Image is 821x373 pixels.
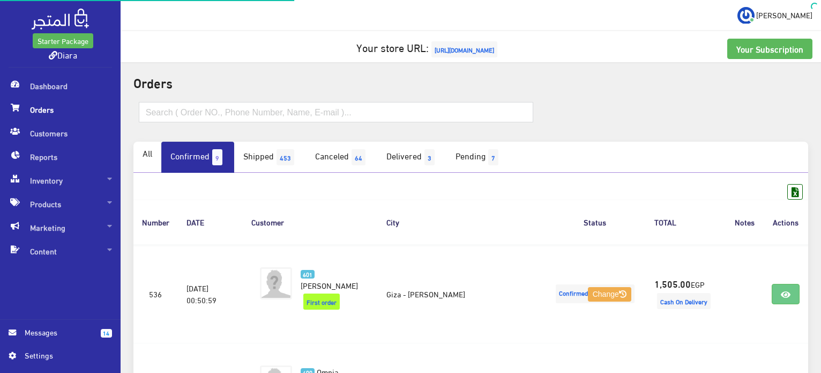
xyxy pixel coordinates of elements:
a: Confirmed9 [161,142,234,173]
span: Content [9,239,112,263]
strong: 1,505.00 [654,276,691,290]
span: 453 [277,149,294,165]
a: Shipped453 [234,142,306,173]
a: Pending7 [446,142,510,173]
span: First order [303,294,340,310]
span: Cash On Delivery [657,293,711,309]
a: Settings [9,349,112,367]
th: City [378,200,544,244]
a: Your Subscription [727,39,812,59]
span: 14 [101,329,112,338]
span: [URL][DOMAIN_NAME] [431,41,497,57]
th: DATE [178,200,243,244]
th: Number [133,200,178,244]
th: TOTAL [646,200,726,244]
span: Messages [25,326,92,338]
td: EGP [646,245,726,343]
span: 601 [301,270,315,279]
span: 9 [212,149,222,165]
img: ... [737,7,755,24]
a: Diara [49,47,77,62]
span: 3 [424,149,435,165]
span: Reports [9,145,112,169]
a: All [133,142,161,164]
th: Notes [726,200,763,244]
img: avatar.png [260,267,292,299]
span: 7 [488,149,498,165]
span: Inventory [9,169,112,192]
td: Giza - [PERSON_NAME] [378,245,544,343]
th: Actions [763,200,808,244]
a: ... [PERSON_NAME] [737,6,812,24]
td: 536 [133,245,178,343]
a: Canceled64 [306,142,377,173]
span: [PERSON_NAME] [301,277,358,292]
span: Customers [9,121,112,145]
a: 14 Messages [9,326,112,349]
th: Customer [243,200,378,244]
span: Confirmed [556,284,635,303]
button: Change [588,287,631,302]
span: 64 [352,149,365,165]
a: Your store URL:[URL][DOMAIN_NAME] [356,37,500,57]
img: . [32,9,89,30]
span: Dashboard [9,74,112,98]
span: Orders [9,98,112,121]
span: [PERSON_NAME] [756,8,812,21]
span: Marketing [9,216,112,239]
span: Settings [25,349,103,361]
span: Products [9,192,112,216]
h2: Orders [133,75,808,89]
a: Delivered3 [377,142,446,173]
td: [DATE] 00:50:59 [178,245,243,343]
th: Status [544,200,646,244]
input: Search ( Order NO., Phone Number, Name, E-mail )... [139,102,533,122]
a: 601 [PERSON_NAME] [301,267,361,291]
a: Starter Package [33,33,93,48]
